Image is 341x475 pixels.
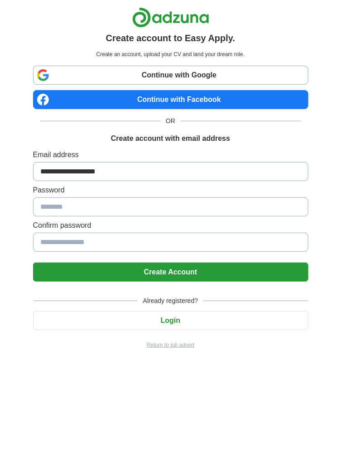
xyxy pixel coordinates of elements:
a: Continue with Facebook [33,90,308,109]
a: Return to job advert [33,341,308,349]
h1: Create account to Easy Apply. [106,31,235,45]
label: Email address [33,149,308,160]
span: Already registered? [138,296,203,306]
span: OR [160,116,181,126]
button: Login [33,311,308,330]
button: Create Account [33,263,308,282]
a: Login [33,317,308,324]
p: Create an account, upload your CV and land your dream role. [35,50,307,58]
label: Confirm password [33,220,308,231]
h1: Create account with email address [111,133,230,144]
img: Adzuna logo [132,7,209,28]
a: Continue with Google [33,66,308,85]
label: Password [33,185,308,196]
